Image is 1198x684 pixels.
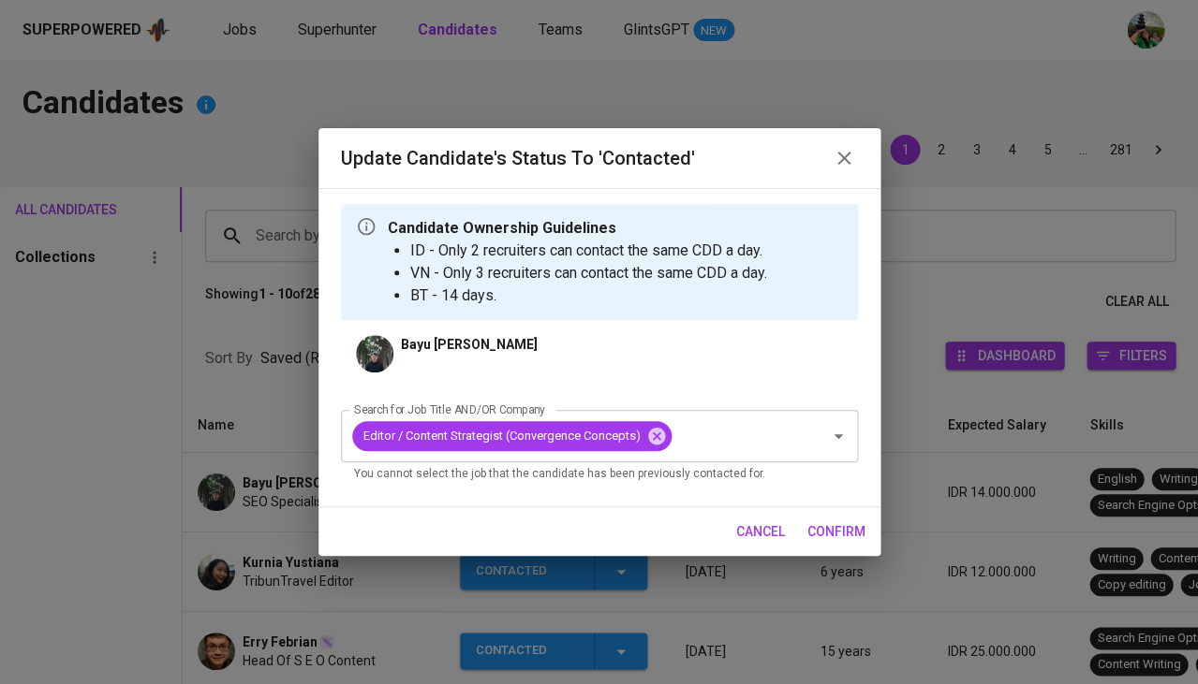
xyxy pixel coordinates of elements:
li: ID - Only 2 recruiters can contact the same CDD a day. [410,240,767,262]
p: Candidate Ownership Guidelines [388,217,767,240]
span: Editor / Content Strategist (Convergence Concepts) [352,427,652,444]
span: confirm [807,520,865,544]
img: de1ca7bc58eda33645461fbac95c2c0c.jpg [356,335,393,372]
button: Open [825,423,851,449]
li: VN - Only 3 recruiters can contact the same CDD a day. [410,262,767,284]
button: cancel [729,515,792,549]
p: Bayu [PERSON_NAME] [401,335,538,354]
p: You cannot select the job that the candidate has been previously contacted for. [354,465,845,484]
span: cancel [736,520,785,544]
li: BT - 14 days. [410,284,767,307]
button: confirm [800,515,873,549]
div: Editor / Content Strategist (Convergence Concepts) [352,421,672,451]
h6: Update Candidate's Status to 'Contacted' [341,143,695,173]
